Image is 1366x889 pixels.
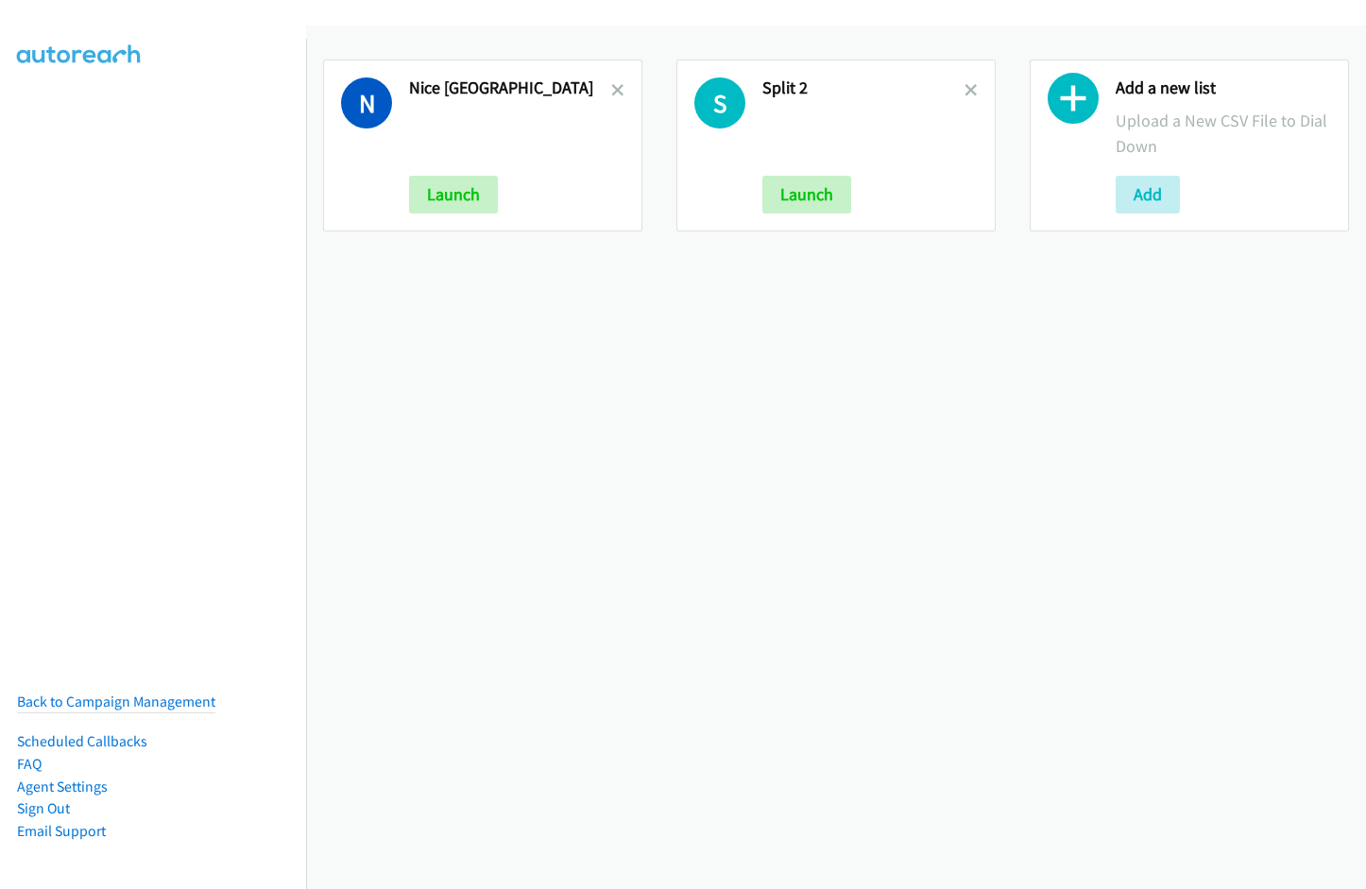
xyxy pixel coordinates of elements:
[17,755,42,773] a: FAQ
[762,176,851,214] button: Launch
[17,732,147,750] a: Scheduled Callbacks
[341,77,392,128] h1: N
[17,692,215,710] a: Back to Campaign Management
[409,77,611,99] h2: Nice [GEOGRAPHIC_DATA]
[1116,176,1180,214] button: Add
[1116,108,1331,159] p: Upload a New CSV File to Dial Down
[17,799,70,817] a: Sign Out
[694,77,745,128] h1: S
[17,778,108,795] a: Agent Settings
[1116,77,1331,99] h2: Add a new list
[17,822,106,840] a: Email Support
[762,77,965,99] h2: Split 2
[409,176,498,214] button: Launch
